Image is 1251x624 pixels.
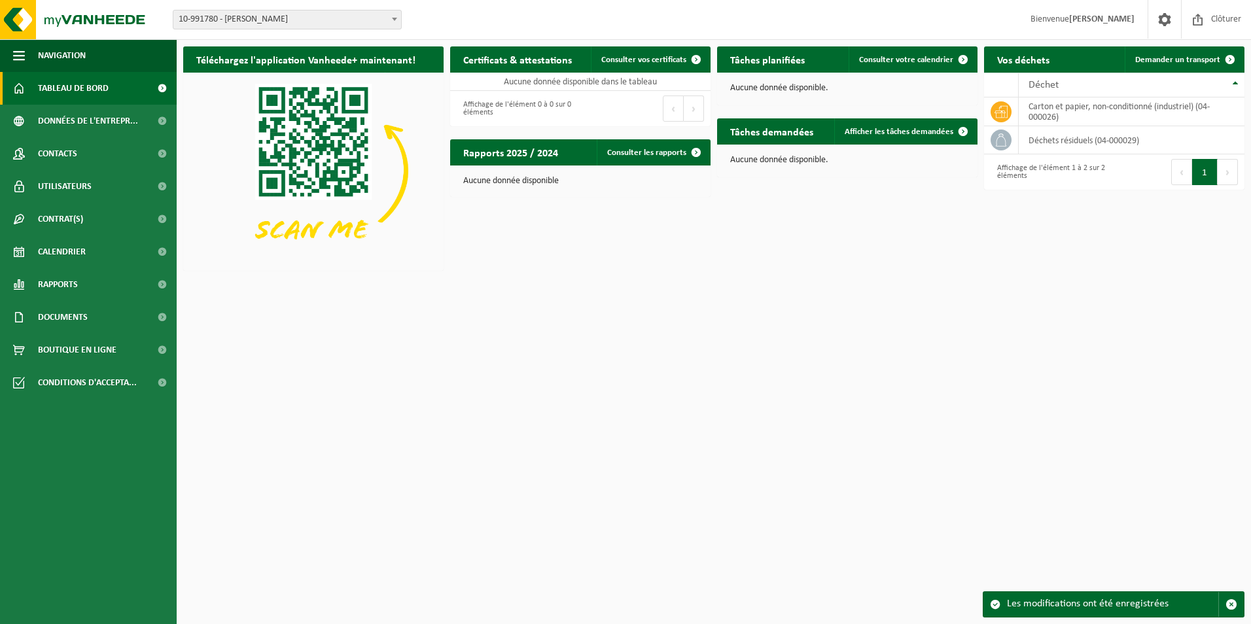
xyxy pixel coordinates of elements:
[845,128,953,136] span: Afficher les tâches demandées
[38,39,86,72] span: Navigation
[1019,97,1244,126] td: carton et papier, non-conditionné (industriel) (04-000026)
[597,139,709,165] a: Consulter les rapports
[1007,592,1218,617] div: Les modifications ont été enregistrées
[38,235,86,268] span: Calendrier
[457,94,574,123] div: Affichage de l'élément 0 à 0 sur 0 éléments
[38,170,92,203] span: Utilisateurs
[1125,46,1243,73] a: Demander un transport
[183,73,444,268] img: Download de VHEPlus App
[450,139,571,165] h2: Rapports 2025 / 2024
[717,118,826,144] h2: Tâches demandées
[1019,126,1244,154] td: déchets résiduels (04-000029)
[38,137,77,170] span: Contacts
[1029,80,1059,90] span: Déchet
[859,56,953,64] span: Consulter votre calendrier
[663,95,684,122] button: Previous
[38,105,138,137] span: Données de l'entrepr...
[38,203,83,235] span: Contrat(s)
[1069,14,1135,24] strong: [PERSON_NAME]
[684,95,704,122] button: Next
[1135,56,1220,64] span: Demander un transport
[38,72,109,105] span: Tableau de bord
[717,46,818,72] h2: Tâches planifiées
[601,56,686,64] span: Consulter vos certificats
[991,158,1108,186] div: Affichage de l'élément 1 à 2 sur 2 éléments
[38,301,88,334] span: Documents
[591,46,709,73] a: Consulter vos certificats
[849,46,976,73] a: Consulter votre calendrier
[463,177,697,186] p: Aucune donnée disponible
[450,46,585,72] h2: Certificats & attestations
[173,10,401,29] span: 10-991780 - BRUIXOLA SOLER THOMAS - WANFERCÉE-BAULET
[1171,159,1192,185] button: Previous
[38,268,78,301] span: Rapports
[450,73,711,91] td: Aucune donnée disponible dans le tableau
[38,334,116,366] span: Boutique en ligne
[730,84,964,93] p: Aucune donnée disponible.
[730,156,964,165] p: Aucune donnée disponible.
[1218,159,1238,185] button: Next
[834,118,976,145] a: Afficher les tâches demandées
[984,46,1063,72] h2: Vos déchets
[38,366,137,399] span: Conditions d'accepta...
[173,10,402,29] span: 10-991780 - BRUIXOLA SOLER THOMAS - WANFERCÉE-BAULET
[183,46,429,72] h2: Téléchargez l'application Vanheede+ maintenant!
[1192,159,1218,185] button: 1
